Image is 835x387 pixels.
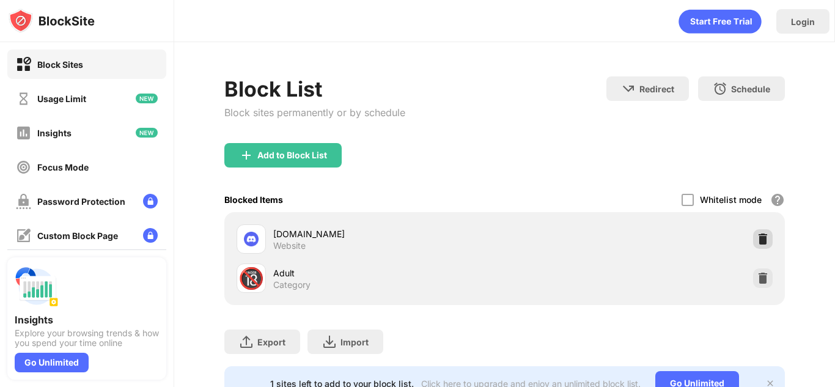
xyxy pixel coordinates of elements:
[238,266,264,291] div: 🔞
[143,228,158,243] img: lock-menu.svg
[257,337,285,347] div: Export
[731,84,770,94] div: Schedule
[15,353,89,372] div: Go Unlimited
[224,106,405,119] div: Block sites permanently or by schedule
[37,94,86,104] div: Usage Limit
[37,230,118,241] div: Custom Block Page
[15,314,159,326] div: Insights
[273,240,306,251] div: Website
[244,232,259,246] img: favicons
[16,228,31,243] img: customize-block-page-off.svg
[15,265,59,309] img: push-insights.svg
[273,279,311,290] div: Category
[143,194,158,208] img: lock-menu.svg
[37,59,83,70] div: Block Sites
[136,128,158,138] img: new-icon.svg
[136,94,158,103] img: new-icon.svg
[224,76,405,101] div: Block List
[791,17,815,27] div: Login
[16,91,31,106] img: time-usage-off.svg
[16,57,31,72] img: block-on.svg
[16,125,31,141] img: insights-off.svg
[9,9,95,33] img: logo-blocksite.svg
[273,267,505,279] div: Adult
[224,194,283,205] div: Blocked Items
[340,337,369,347] div: Import
[15,328,159,348] div: Explore your browsing trends & how you spend your time online
[16,194,31,209] img: password-protection-off.svg
[273,227,505,240] div: [DOMAIN_NAME]
[37,128,72,138] div: Insights
[679,9,762,34] div: animation
[257,150,327,160] div: Add to Block List
[16,160,31,175] img: focus-off.svg
[37,196,125,207] div: Password Protection
[700,194,762,205] div: Whitelist mode
[37,162,89,172] div: Focus Mode
[639,84,674,94] div: Redirect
